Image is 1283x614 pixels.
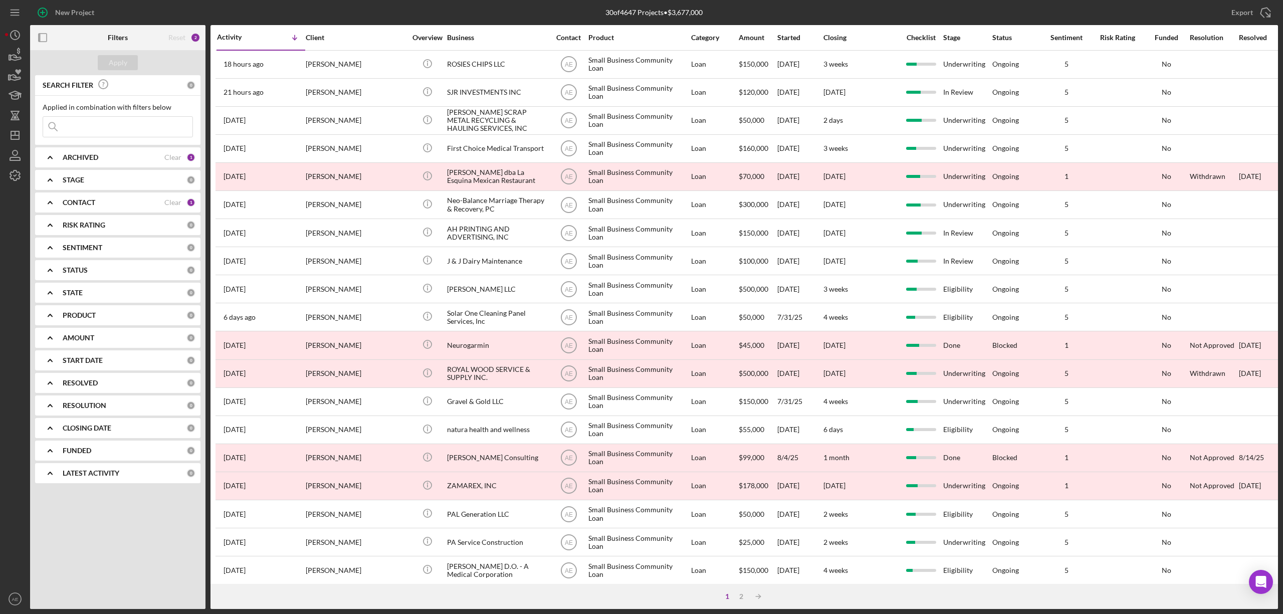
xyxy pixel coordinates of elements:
time: 2025-08-18 19:44 [224,88,264,96]
div: Small Business Community Loan [588,473,689,499]
div: Loan [691,79,738,106]
div: Applied in combination with filters below [43,103,193,111]
div: [DATE] [777,220,822,246]
div: 7/31/25 [777,388,822,415]
div: No [1144,369,1189,377]
div: [PERSON_NAME] SCRAP METAL RECYCLING & HAULING SERVICES, INC [447,107,547,134]
div: Loan [691,501,738,527]
div: Client [306,34,406,42]
div: $45,000 [739,332,776,358]
text: AE [564,314,572,321]
div: Not Approved [1190,454,1234,462]
div: PA Service Construction [447,529,547,555]
time: 2025-08-13 19:43 [224,257,246,265]
div: 0 [186,333,195,342]
div: $500,000 [739,276,776,302]
div: $500,000 [739,360,776,387]
div: Ongoing [992,229,1019,237]
div: Apply [109,55,127,70]
time: 3 weeks [823,285,848,293]
time: 2025-08-14 22:46 [224,172,246,180]
b: RESOLVED [63,379,98,387]
div: No [1144,482,1189,490]
div: $160,000 [739,135,776,162]
time: [DATE] [823,88,845,96]
b: STATUS [63,266,88,274]
div: No [1144,200,1189,209]
div: Underwriting [943,529,991,555]
div: Underwriting [943,191,991,218]
div: 0 [186,221,195,230]
div: 0 [186,378,195,387]
div: Status [992,34,1040,42]
div: Started [777,34,822,42]
div: Product [588,34,689,42]
button: Export [1221,3,1278,23]
time: 2025-08-07 20:11 [224,510,246,518]
text: AE [564,511,572,518]
button: New Project [30,3,104,23]
div: New Project [55,3,94,23]
div: Underwriting [943,163,991,190]
div: 1 [1041,172,1092,180]
div: Small Business Community Loan [588,276,689,302]
div: Risk Rating [1093,34,1143,42]
div: Stage [943,34,991,42]
div: PAL Generation LLC [447,501,547,527]
div: Clear [164,198,181,207]
time: 2025-08-08 05:07 [224,482,246,490]
div: [PERSON_NAME] [306,79,406,106]
div: Loan [691,135,738,162]
div: 0 [186,424,195,433]
div: Overview [408,34,446,42]
div: 0 [186,81,195,90]
b: START DATE [63,356,103,364]
b: SENTIMENT [63,244,102,252]
div: Done [943,332,991,358]
time: 3 weeks [823,144,848,152]
b: AMOUNT [63,334,94,342]
div: Small Business Community Loan [588,220,689,246]
text: AE [564,230,572,237]
div: 2 [190,33,200,43]
div: Loan [691,332,738,358]
div: [PERSON_NAME] [306,51,406,78]
div: Small Business Community Loan [588,501,689,527]
div: Small Business Community Loan [588,135,689,162]
div: [PERSON_NAME] [306,360,406,387]
div: Solar One Cleaning Panel Services, Inc [447,304,547,330]
time: 2025-08-12 18:40 [224,313,256,321]
div: [PERSON_NAME] LLC [447,276,547,302]
b: RESOLUTION [63,401,106,410]
div: $178,000 [739,473,776,499]
div: Eligibility [943,417,991,443]
text: AE [564,89,572,96]
div: Ongoing [992,88,1019,96]
div: Ongoing [992,313,1019,321]
div: Small Business Community Loan [588,79,689,106]
div: Sentiment [1041,34,1092,42]
div: In Review [943,220,991,246]
div: No [1144,172,1189,180]
div: [DATE] [777,51,822,78]
div: Small Business Community Loan [588,445,689,471]
div: Small Business Community Loan [588,107,689,134]
div: [PERSON_NAME] [306,191,406,218]
div: Activity [217,33,261,41]
div: Loan [691,163,738,190]
div: Ongoing [992,510,1019,518]
div: [PERSON_NAME] [306,135,406,162]
div: 5 [1041,397,1092,405]
time: 1 month [823,453,849,462]
div: No [1144,285,1189,293]
div: Ongoing [992,257,1019,265]
div: Resolution [1190,34,1238,42]
div: 1 [1041,482,1092,490]
div: [PERSON_NAME] [306,529,406,555]
div: Ongoing [992,285,1019,293]
div: [PERSON_NAME] [306,388,406,415]
div: $150,000 [739,220,776,246]
div: Underwriting [943,51,991,78]
b: CLOSING DATE [63,424,111,432]
div: 1 [1041,341,1092,349]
